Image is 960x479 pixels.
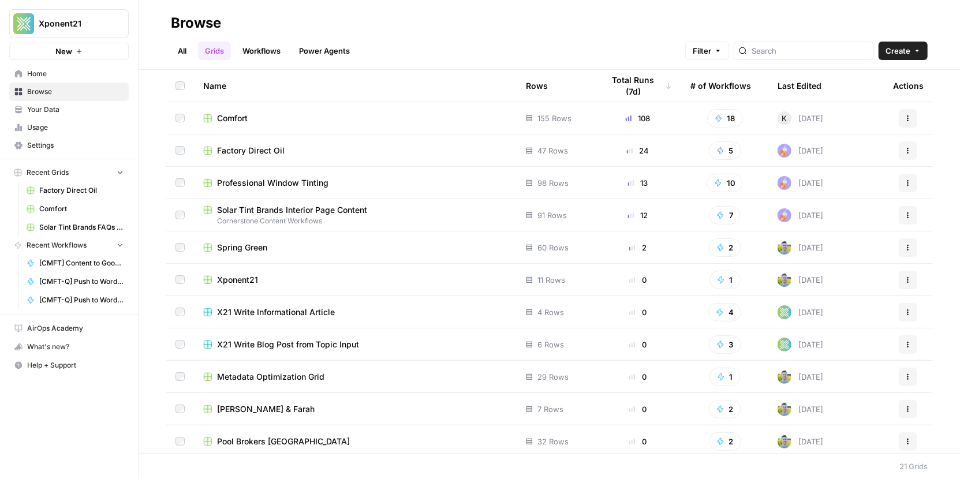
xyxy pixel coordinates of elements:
span: 29 Rows [537,371,569,383]
span: Spring Green [217,242,267,253]
a: AirOps Academy [9,319,129,338]
span: AirOps Academy [27,323,124,334]
img: 7o9iy2kmmc4gt2vlcbjqaas6vz7k [778,273,791,287]
div: [DATE] [778,208,823,222]
span: Comfort [39,204,124,214]
span: Xponent21 [217,274,258,286]
div: 21 Grids [899,461,928,472]
div: 0 [604,339,672,350]
a: Usage [9,118,129,137]
span: 91 Rows [537,209,567,221]
span: [PERSON_NAME] & Farah [217,403,315,415]
a: Browse [9,83,129,101]
span: Recent Workflows [27,240,87,250]
span: [CMFT] Content to Google Docs [39,258,124,268]
a: Comfort [21,200,129,218]
button: Help + Support [9,356,129,375]
span: Factory Direct Oil [39,185,124,196]
button: 3 [709,335,741,354]
span: Recent Grids [27,167,69,178]
span: Home [27,69,124,79]
div: [DATE] [778,144,823,158]
button: 2 [709,400,741,418]
span: 4 Rows [537,306,564,318]
div: Total Runs (7d) [604,70,672,102]
a: Professional Window Tinting [203,177,507,189]
a: Home [9,65,129,83]
a: Workflows [236,42,287,60]
a: [CMFT-Q] Push to Wordpress FAQs [21,291,129,309]
span: Help + Support [27,360,124,371]
a: Pool Brokers [GEOGRAPHIC_DATA] [203,436,507,447]
button: Recent Workflows [9,237,129,254]
div: 2 [604,242,672,253]
img: ly0f5newh3rn50akdwmtp9dssym0 [778,176,791,190]
span: [CMFT-Q] Push to Wordpress [39,276,124,287]
span: 98 Rows [537,177,569,189]
img: 7o9iy2kmmc4gt2vlcbjqaas6vz7k [778,435,791,448]
div: [DATE] [778,176,823,190]
div: [DATE] [778,338,823,351]
div: 13 [604,177,672,189]
span: 6 Rows [537,339,564,350]
a: [CMFT] Content to Google Docs [21,254,129,272]
button: 2 [709,432,741,451]
div: [DATE] [778,241,823,255]
a: Power Agents [292,42,357,60]
div: Last Edited [778,70,821,102]
span: Comfort [217,113,248,124]
img: i2puuukf6121c411q0l1csbuv6u4 [778,338,791,351]
button: Filter [685,42,729,60]
span: Your Data [27,104,124,115]
div: [DATE] [778,273,823,287]
a: Factory Direct Oil [203,145,507,156]
a: Solar Tint Brands FAQs Workflows [21,218,129,237]
span: Pool Brokers [GEOGRAPHIC_DATA] [217,436,350,447]
button: Recent Grids [9,164,129,181]
a: Settings [9,136,129,155]
button: 1 [709,271,741,289]
div: What's new? [10,338,128,355]
span: New [55,46,72,57]
a: [CMFT-Q] Push to Wordpress [21,272,129,291]
img: 7o9iy2kmmc4gt2vlcbjqaas6vz7k [778,241,791,255]
span: 32 Rows [537,436,569,447]
a: X21 Write Informational Article [203,306,507,318]
a: All [171,42,193,60]
button: Workspace: Xponent21 [9,9,129,38]
input: Search [752,45,869,57]
a: Comfort [203,113,507,124]
button: 5 [709,141,741,160]
span: 47 Rows [537,145,568,156]
img: ly0f5newh3rn50akdwmtp9dssym0 [778,144,791,158]
div: Actions [893,70,924,102]
span: 11 Rows [537,274,565,286]
button: 1 [709,368,741,386]
span: Create [886,45,910,57]
div: [DATE] [778,402,823,416]
a: X21 Write Blog Post from Topic Input [203,339,507,350]
span: Solar Tint Brands FAQs Workflows [39,222,124,233]
span: Factory Direct Oil [217,145,285,156]
span: Settings [27,140,124,151]
a: [PERSON_NAME] & Farah [203,403,507,415]
div: # of Workflows [690,70,751,102]
a: Grids [198,42,231,60]
a: Spring Green [203,242,507,253]
span: Usage [27,122,124,133]
div: [DATE] [778,111,823,125]
div: 24 [604,145,672,156]
span: Professional Window Tinting [217,177,328,189]
img: ly0f5newh3rn50akdwmtp9dssym0 [778,208,791,222]
button: 10 [707,174,743,192]
span: Cornerstone Content Workflows [203,216,507,226]
button: 4 [708,303,741,321]
span: Metadata Optimization Grid [217,371,324,383]
span: 155 Rows [537,113,571,124]
span: K [782,113,787,124]
span: Xponent21 [39,18,109,29]
span: 60 Rows [537,242,569,253]
div: Rows [526,70,548,102]
button: 7 [709,206,741,224]
span: Browse [27,87,124,97]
